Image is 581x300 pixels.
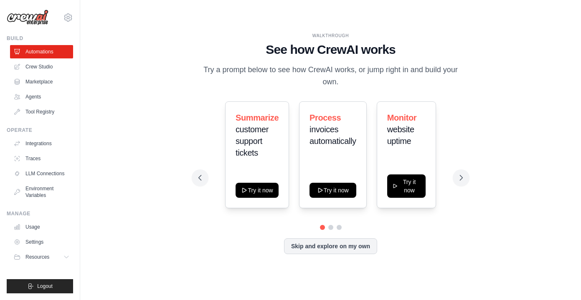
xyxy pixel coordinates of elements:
[10,45,73,58] a: Automations
[7,10,48,25] img: Logo
[7,210,73,217] div: Manage
[310,125,356,146] span: invoices automatically
[310,183,356,198] button: Try it now
[10,167,73,180] a: LLM Connections
[25,254,49,260] span: Resources
[387,125,414,146] span: website uptime
[10,60,73,73] a: Crew Studio
[7,127,73,134] div: Operate
[284,238,377,254] button: Skip and explore on my own
[387,174,426,198] button: Try it now
[387,113,417,122] span: Monitor
[10,75,73,88] a: Marketplace
[198,64,463,88] p: Try a prompt below to see how CrewAI works, or jump right in and build your own.
[37,283,53,290] span: Logout
[310,113,341,122] span: Process
[7,35,73,42] div: Build
[236,125,269,157] span: customer support tickets
[198,42,463,57] h1: See how CrewAI works
[10,250,73,264] button: Resources
[10,105,73,118] a: Tool Registry
[236,113,279,122] span: Summarize
[7,279,73,293] button: Logout
[198,33,463,39] div: WALKTHROUGH
[236,183,279,198] button: Try it now
[10,235,73,249] a: Settings
[10,152,73,165] a: Traces
[10,220,73,234] a: Usage
[10,137,73,150] a: Integrations
[10,182,73,202] a: Environment Variables
[10,90,73,103] a: Agents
